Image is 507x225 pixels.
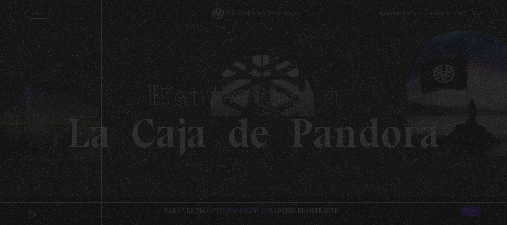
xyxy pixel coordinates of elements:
[203,207,278,214] span: contenido de Pandora
[147,78,360,114] span: Bienvenidos a
[67,71,440,154] h1: La Caja de Pandora
[431,12,464,17] a: Inicie sesión
[471,9,481,19] a: View your shopping cart
[29,18,47,23] span: Cerrar
[379,12,416,17] a: Suscripciones
[32,12,44,16] span: Menu
[165,206,339,216] p: Para ver el debes registrarte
